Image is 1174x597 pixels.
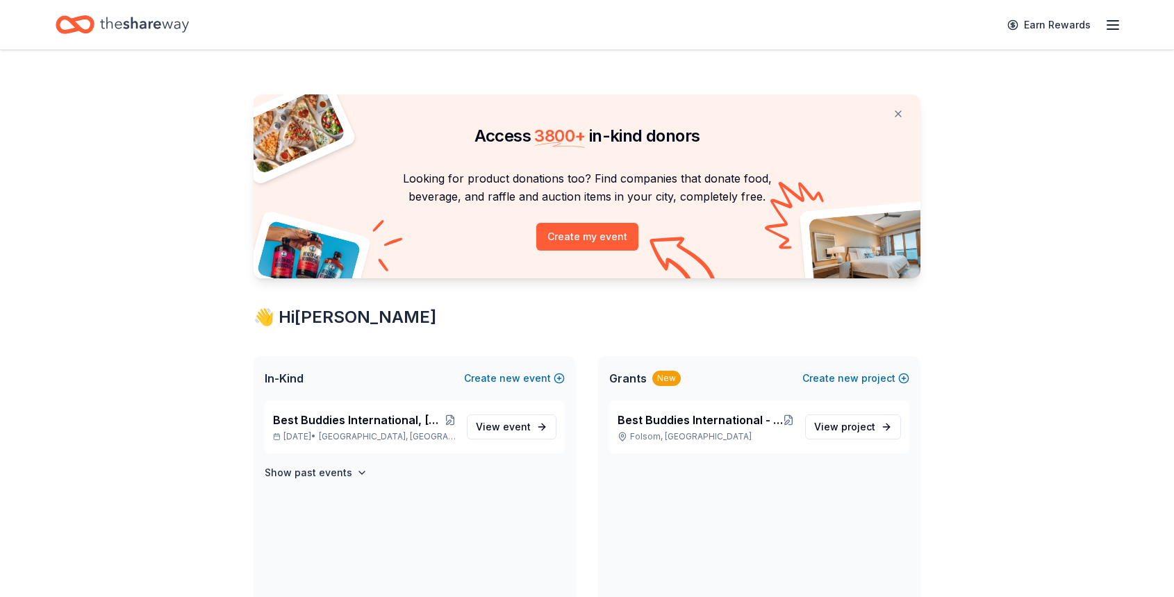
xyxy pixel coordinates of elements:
span: Best Buddies International, [GEOGRAPHIC_DATA], Champion of the Year Gala [273,412,445,428]
a: View project [805,414,901,439]
img: Curvy arrow [650,237,719,289]
button: Createnewevent [464,370,565,387]
button: Create my event [536,223,638,251]
a: View event [467,414,556,439]
span: event [503,421,531,432]
span: View [476,419,531,435]
h4: Show past events [265,464,352,481]
div: 👋 Hi [PERSON_NAME] [254,306,920,328]
a: Earn Rewards [999,12,1099,37]
button: Createnewproject [802,370,909,387]
button: Show past events [265,464,367,481]
span: Access in-kind donors [474,126,700,146]
span: [GEOGRAPHIC_DATA], [GEOGRAPHIC_DATA] [319,431,456,442]
span: 3800 + [534,126,585,146]
span: Grants [609,370,647,387]
span: new [838,370,859,387]
p: Folsom, [GEOGRAPHIC_DATA] [618,431,794,442]
p: Looking for product donations too? Find companies that donate food, beverage, and raffle and auct... [270,169,904,206]
span: View [814,419,875,435]
img: Pizza [238,86,347,175]
div: New [652,371,681,386]
span: In-Kind [265,370,304,387]
span: project [841,421,875,432]
a: Home [56,8,189,41]
span: Best Buddies International - [GEOGRAPHIC_DATA]: [PERSON_NAME] Middle School Friendship Chapter [618,412,783,428]
span: new [499,370,520,387]
p: [DATE] • [273,431,456,442]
